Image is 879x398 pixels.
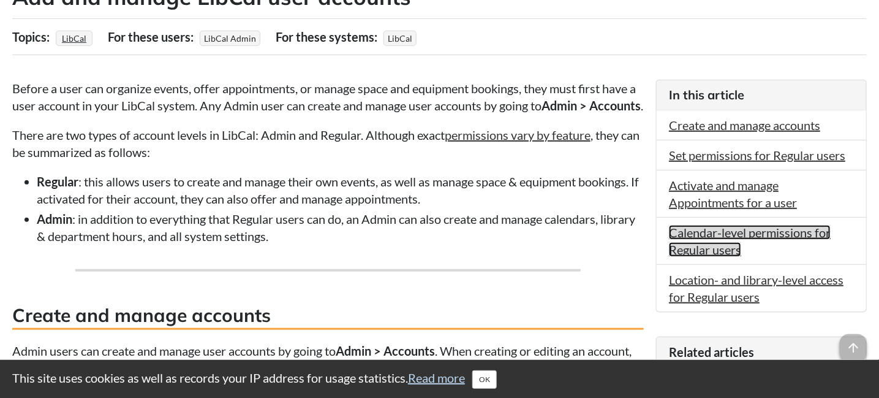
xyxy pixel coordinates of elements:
[12,342,644,377] p: Admin users can create and manage user accounts by going to . When creating or editing an account...
[200,31,260,46] span: LibCal Admin
[12,25,53,48] div: Topics:
[37,212,72,226] strong: Admin
[12,80,644,114] p: Before a user can organize events, offer appointments, or manage space and equipment bookings, th...
[669,118,820,132] a: Create and manage accounts
[12,126,644,161] p: There are two types of account levels in LibCal: Admin and Regular. Although exact , they can be ...
[408,370,465,385] a: Read more
[669,345,754,359] span: Related articles
[37,174,78,189] strong: Regular
[60,29,88,47] a: LibCal
[12,302,644,330] h3: Create and manage accounts
[669,178,797,210] a: Activate and manage Appointments for a user
[336,343,435,358] strong: Admin > Accounts
[669,148,845,163] a: Set permissions for Regular users
[383,31,417,46] span: LibCal
[541,98,641,113] strong: Admin > Accounts
[276,25,380,48] div: For these systems:
[108,25,197,48] div: For these users:
[445,128,590,142] a: permissions vary by feature
[37,173,644,207] li: : this allows users to create and manage their own events, as well as manage space & equipment bo...
[669,272,843,304] a: Location- and library-level access for Regular users
[472,370,497,389] button: Close
[840,334,867,361] span: arrow_upward
[840,335,867,350] a: arrow_upward
[669,225,831,257] a: Calendar-level permissions for Regular users
[669,86,854,104] h3: In this article
[37,210,644,245] li: : in addition to everything that Regular users can do, an Admin can also create and manage calend...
